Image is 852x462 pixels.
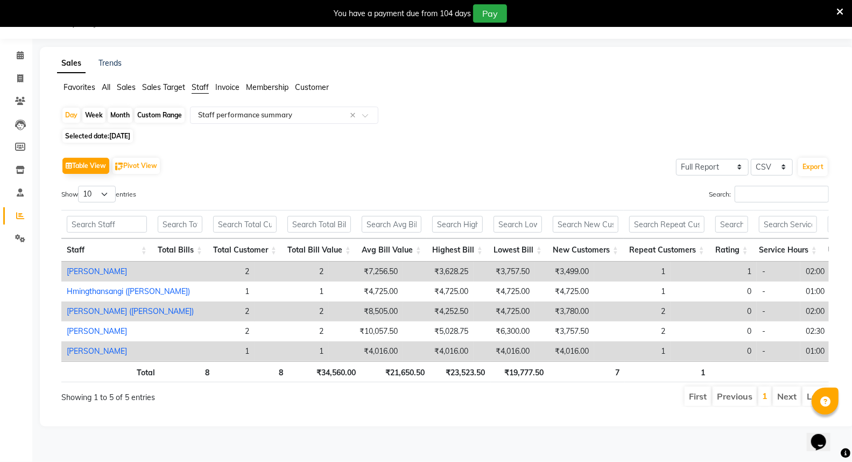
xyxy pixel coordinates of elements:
input: Search: [735,186,829,202]
td: 2 [199,321,255,341]
td: ₹7,256.50 [329,262,403,282]
th: ₹21,650.50 [361,361,430,382]
th: Total Bill Value: activate to sort column ascending [282,239,356,262]
td: - [757,282,800,302]
td: 1 [594,341,671,361]
th: Lowest Bill: activate to sort column ascending [488,239,547,262]
td: ₹4,016.00 [403,341,474,361]
span: Staff [192,82,209,92]
td: 2 [199,302,255,321]
th: Avg Bill Value: activate to sort column ascending [356,239,427,262]
span: All [102,82,110,92]
div: Showing 1 to 5 of 5 entries [61,386,372,403]
th: New Customers: activate to sort column ascending [547,239,624,262]
td: 1 [199,282,255,302]
input: Search Highest Bill [432,216,483,233]
span: Selected date: [62,129,133,143]
th: 1 [625,361,710,382]
td: 0 [671,302,757,321]
td: 0 [671,321,757,341]
a: Trends [98,58,122,68]
td: - [757,321,800,341]
a: [PERSON_NAME] [67,346,127,356]
a: [PERSON_NAME] [67,326,127,336]
div: Month [108,108,132,123]
div: You have a payment due from 104 days [334,8,471,19]
td: 0 [671,282,757,302]
iframe: chat widget [807,419,841,451]
td: 0 [671,341,757,361]
td: 1 [594,262,671,282]
a: Hmingthansangi ([PERSON_NAME]) [67,286,190,296]
div: Week [82,108,105,123]
td: 1 [594,282,671,302]
td: ₹4,725.00 [535,282,594,302]
input: Search New Customers [553,216,618,233]
th: Total [61,361,160,382]
select: Showentries [78,186,116,202]
span: Customer [295,82,329,92]
th: ₹23,523.50 [431,361,491,382]
td: ₹4,725.00 [474,282,535,302]
span: Membership [246,82,288,92]
td: ₹3,757.50 [535,321,594,341]
td: ₹6,300.00 [474,321,535,341]
td: 1 [199,341,255,361]
td: 1 [255,341,329,361]
button: Export [798,158,828,176]
th: Highest Bill: activate to sort column ascending [427,239,488,262]
td: ₹3,757.50 [474,262,535,282]
a: [PERSON_NAME] ([PERSON_NAME]) [67,306,194,316]
input: Search Repeat Customers [629,216,705,233]
input: Search Staff [67,216,147,233]
img: pivot.png [115,163,123,171]
td: 2 [199,262,255,282]
td: ₹4,016.00 [329,341,403,361]
td: - [757,302,800,321]
td: ₹4,016.00 [474,341,535,361]
button: Pay [473,4,507,23]
th: Total Customer: activate to sort column ascending [208,239,282,262]
span: Sales [117,82,136,92]
td: ₹3,628.25 [403,262,474,282]
button: Pivot View [112,158,160,174]
td: ₹4,725.00 [403,282,474,302]
input: Search Rating [715,216,748,233]
th: Repeat Customers: activate to sort column ascending [624,239,710,262]
th: 8 [215,361,288,382]
td: 2 [594,302,671,321]
td: 1 [671,262,757,282]
a: Sales [57,54,86,73]
input: Search Total Bills [158,216,202,233]
div: Custom Range [135,108,185,123]
td: ₹3,499.00 [535,262,594,282]
a: 1 [762,390,767,401]
td: 2 [255,321,329,341]
input: Search Total Customer [213,216,277,233]
th: ₹34,560.00 [288,361,361,382]
div: Day [62,108,80,123]
td: ₹4,725.00 [474,302,535,321]
td: - [757,341,800,361]
td: ₹4,725.00 [329,282,403,302]
th: Staff: activate to sort column ascending [61,239,152,262]
button: Table View [62,158,109,174]
td: 2 [255,262,329,282]
input: Search Avg Bill Value [362,216,421,233]
td: 2 [594,321,671,341]
td: 1 [255,282,329,302]
input: Search Service Hours [759,216,817,233]
span: Sales Target [142,82,185,92]
span: Clear all [350,110,359,121]
td: ₹10,057.50 [329,321,403,341]
input: Search Lowest Bill [494,216,542,233]
th: Service Hours: activate to sort column ascending [754,239,822,262]
th: ₹19,777.50 [491,361,550,382]
span: [DATE] [109,132,130,140]
span: Favorites [64,82,95,92]
label: Search: [709,186,829,202]
td: ₹8,505.00 [329,302,403,321]
label: Show entries [61,186,136,202]
td: ₹4,252.50 [403,302,474,321]
td: ₹4,016.00 [535,341,594,361]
